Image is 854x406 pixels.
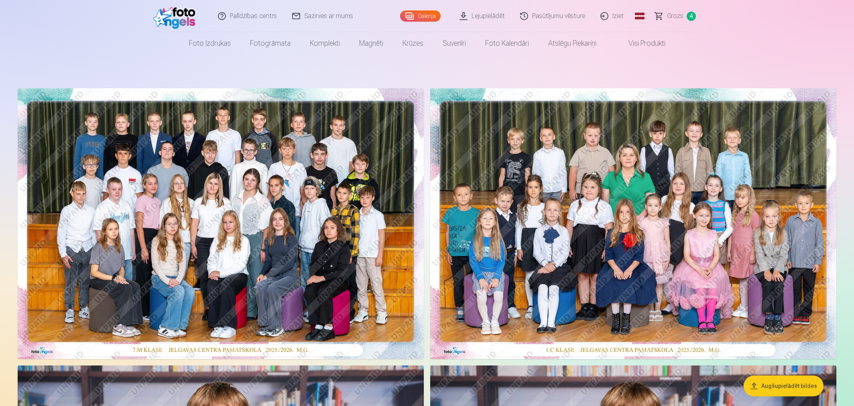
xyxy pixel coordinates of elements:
a: Atslēgu piekariņi [539,32,606,55]
a: Suvenīri [433,32,476,55]
a: Foto izdrukas [179,32,240,55]
span: Grozs [667,11,683,21]
img: /fa1 [153,3,199,29]
span: 4 [687,12,696,21]
a: Magnēti [350,32,393,55]
a: Foto kalendāri [476,32,539,55]
a: Fotogrāmata [240,32,300,55]
a: Krūzes [393,32,433,55]
a: Visi produkti [606,32,675,55]
button: Augšupielādēt bildes [744,376,823,396]
a: Galerija [400,10,441,22]
a: Komplekti [300,32,350,55]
